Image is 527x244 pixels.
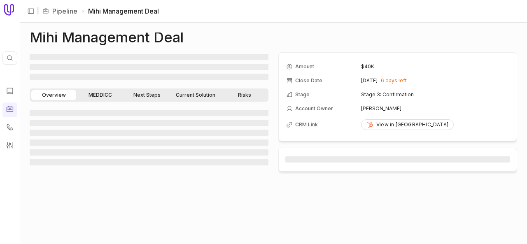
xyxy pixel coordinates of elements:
[30,130,268,136] span: ‌
[361,60,509,73] td: $40K
[30,120,268,126] span: ‌
[78,90,123,100] a: MEDDICC
[361,77,378,84] time: [DATE]
[381,77,407,84] span: 6 days left
[124,90,169,100] a: Next Steps
[171,90,220,100] a: Current Solution
[31,90,76,100] a: Overview
[295,63,314,70] span: Amount
[30,64,268,70] span: ‌
[37,6,39,16] span: |
[295,105,333,112] span: Account Owner
[222,90,267,100] a: Risks
[295,77,322,84] span: Close Date
[295,91,310,98] span: Stage
[52,6,77,16] a: Pipeline
[361,102,509,115] td: [PERSON_NAME]
[30,149,268,156] span: ‌
[30,33,184,42] h1: Mihi Management Deal
[30,54,268,60] span: ‌
[361,119,454,130] a: View in [GEOGRAPHIC_DATA]
[361,88,509,101] td: Stage 3: Confirmation
[30,74,268,80] span: ‌
[30,159,268,165] span: ‌
[81,6,159,16] li: Mihi Management Deal
[25,5,37,17] button: Expand sidebar
[30,139,268,146] span: ‌
[30,110,268,116] span: ‌
[295,121,318,128] span: CRM Link
[366,121,448,128] div: View in [GEOGRAPHIC_DATA]
[285,156,510,163] span: ‌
